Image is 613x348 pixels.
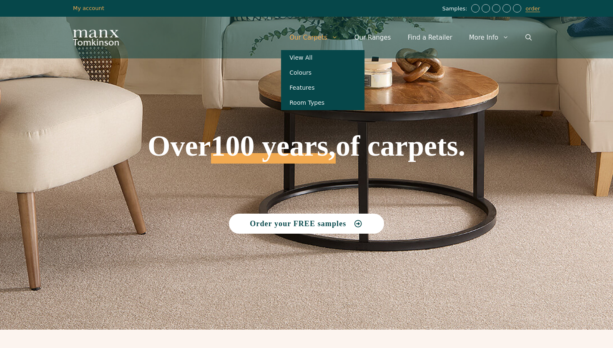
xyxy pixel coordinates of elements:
[281,25,346,50] a: Our Carpets
[211,139,336,164] span: 100 years,
[281,80,364,95] a: Features
[517,25,540,50] a: Open Search Bar
[229,214,384,234] a: Order your FREE samples
[461,25,517,50] a: More Info
[346,25,399,50] a: Our Ranges
[250,220,346,227] span: Order your FREE samples
[281,65,364,80] a: Colours
[281,50,364,65] a: View All
[73,30,119,45] img: Manx Tomkinson
[73,5,104,11] a: My account
[442,5,469,13] span: Samples:
[525,5,540,12] a: order
[399,25,460,50] a: Find a Retailer
[281,95,364,110] a: Room Types
[73,71,540,164] h1: Over of carpets.
[281,25,540,50] nav: Primary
